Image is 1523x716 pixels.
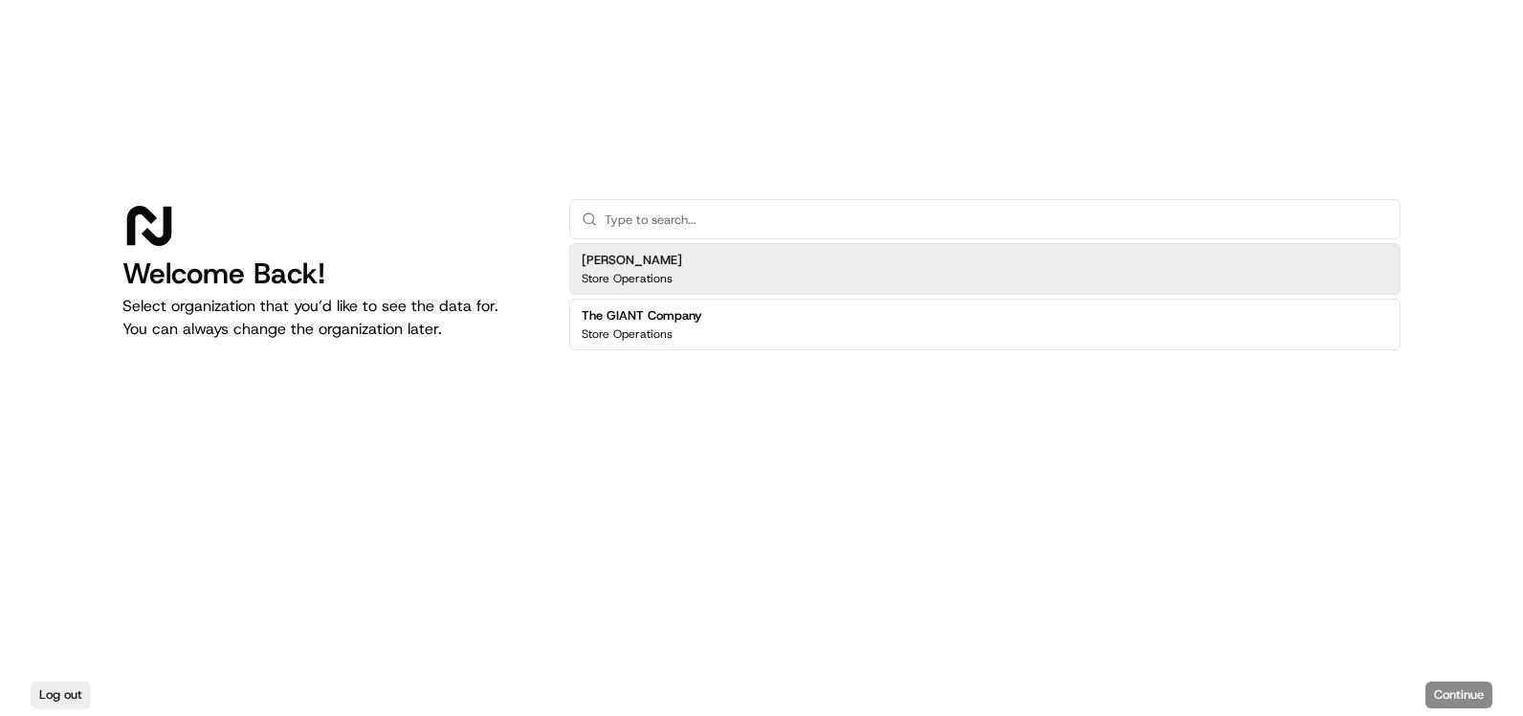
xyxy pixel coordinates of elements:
p: Select organization that you’d like to see the data for. You can always change the organization l... [122,295,539,341]
p: Store Operations [582,326,673,342]
div: Suggestions [569,239,1401,354]
h2: The GIANT Company [582,307,702,324]
h2: [PERSON_NAME] [582,252,682,269]
input: Type to search... [605,200,1388,238]
h1: Welcome Back! [122,257,539,291]
button: Log out [31,682,91,708]
p: Store Operations [582,271,673,286]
